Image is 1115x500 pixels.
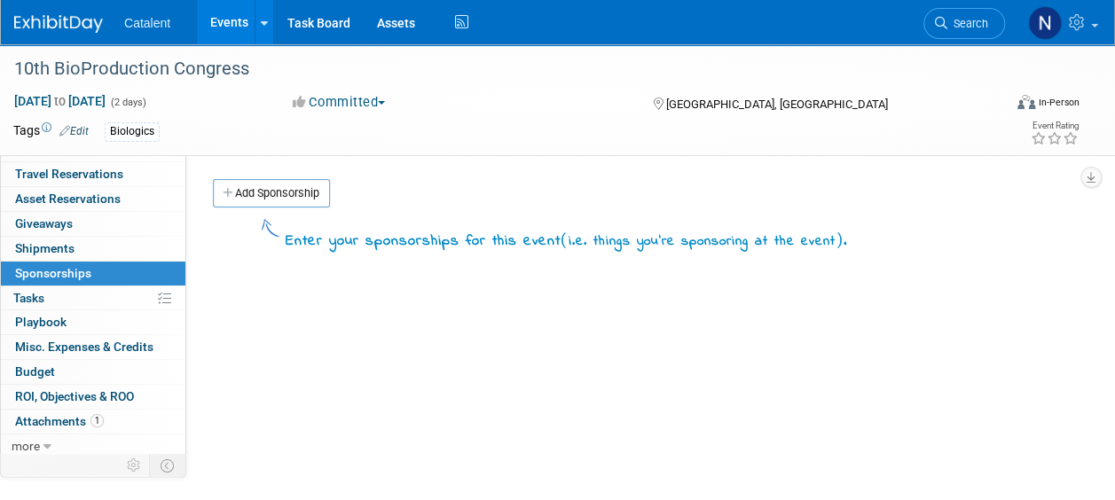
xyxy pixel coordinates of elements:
span: ( [561,230,569,248]
span: Shipments [15,241,75,255]
span: Attachments [15,414,104,428]
div: Event Rating [1031,121,1079,130]
td: Tags [13,121,89,142]
a: Playbook [1,310,185,334]
span: ROI, Objectives & ROO [15,389,134,403]
a: Travel Reservations [1,162,185,186]
td: Personalize Event Tab Strip [119,454,150,477]
span: Asset Reservations [15,191,121,206]
a: Shipments [1,237,185,261]
a: Asset Reservations [1,187,185,211]
a: Misc. Expenses & Credits [1,335,185,359]
span: (2 days) [109,97,146,108]
span: ) [836,230,844,248]
div: Event Format [924,92,1080,119]
span: Tasks [13,291,44,305]
span: Sponsorships [15,266,91,280]
a: Search [923,8,1005,39]
span: Travel Reservations [15,167,123,181]
a: Budget [1,360,185,384]
a: ROI, Objectives & ROO [1,385,185,409]
a: Attachments1 [1,410,185,434]
span: more [12,439,40,453]
div: Biologics [105,122,160,141]
span: [DATE] [DATE] [13,93,106,109]
img: ExhibitDay [14,15,103,33]
div: In-Person [1038,96,1080,109]
div: Enter your sponsorships for this event . [286,229,847,253]
span: Search [947,17,988,30]
span: [GEOGRAPHIC_DATA], [GEOGRAPHIC_DATA] [666,98,888,111]
span: Playbook [15,315,67,329]
img: Nicole Bullock [1028,6,1062,40]
button: Committed [287,93,392,112]
td: Toggle Event Tabs [150,454,186,477]
a: more [1,434,185,458]
span: Staff [15,143,42,157]
span: Misc. Expenses & Credits [15,340,153,354]
a: Edit [59,125,89,137]
span: to [51,94,68,108]
span: 1 [90,414,104,427]
img: Format-Inperson.png [1017,95,1035,109]
span: Budget [15,364,55,379]
div: 10th BioProduction Congress [8,53,988,85]
a: Sponsorships [1,262,185,285]
a: Tasks [1,286,185,310]
a: Giveaways [1,212,185,236]
a: Add Sponsorship [213,179,330,207]
span: i.e. things you're sponsoring at the event [569,231,836,251]
span: Catalent [124,16,170,30]
span: Giveaways [15,216,73,230]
